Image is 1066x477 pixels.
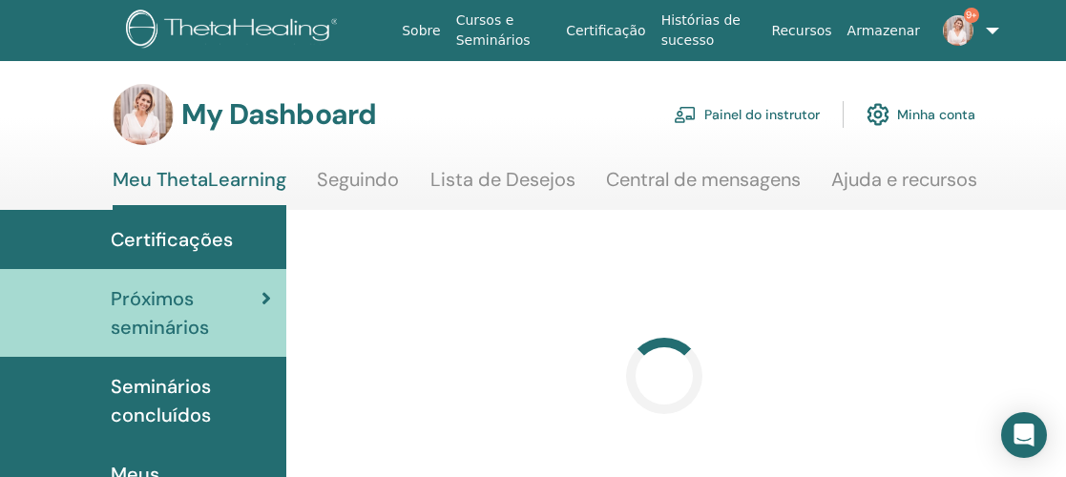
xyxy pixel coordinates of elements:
a: Central de mensagens [606,168,801,205]
span: Seminários concluídos [111,372,271,429]
img: logo.png [126,10,345,52]
a: Sobre [394,13,448,49]
a: Seguindo [317,168,399,205]
a: Ajuda e recursos [831,168,977,205]
a: Recursos [763,13,839,49]
a: Minha conta [867,93,975,135]
a: Histórias de sucesso [654,3,764,58]
a: Cursos e Seminários [449,3,559,58]
a: Armazenar [840,13,928,49]
a: Painel do instrutor [674,93,820,135]
a: Certificação [558,13,653,49]
img: default.jpg [113,84,174,145]
a: Meu ThetaLearning [113,168,286,210]
span: Certificações [111,225,233,254]
img: chalkboard-teacher.svg [674,106,697,123]
a: Lista de Desejos [430,168,575,205]
img: default.jpg [943,15,973,46]
span: 9+ [964,8,979,23]
div: Open Intercom Messenger [1001,412,1047,458]
h3: My Dashboard [181,97,376,132]
span: Próximos seminários [111,284,261,342]
img: cog.svg [867,98,889,131]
